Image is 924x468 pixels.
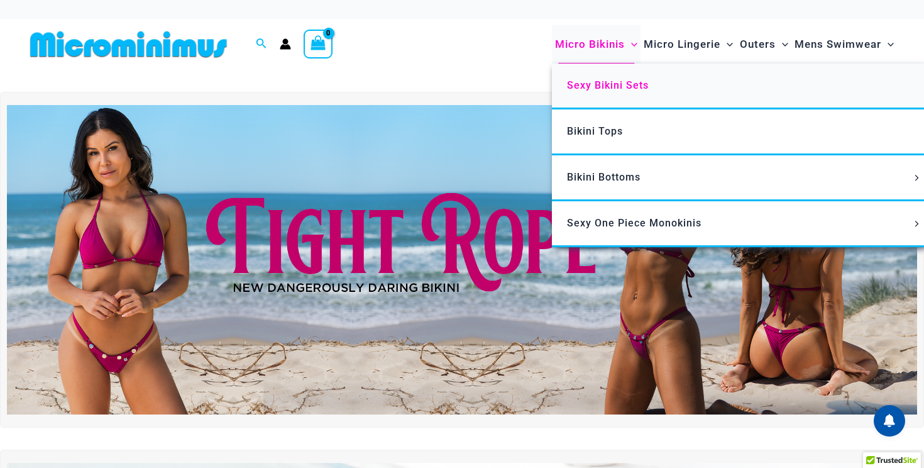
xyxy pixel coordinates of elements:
span: Menu Toggle [881,28,894,60]
span: Menu Toggle [910,175,924,181]
nav: Site Navigation [550,23,899,65]
a: Micro BikinisMenu ToggleMenu Toggle [552,25,641,64]
span: Micro Bikinis [555,28,625,60]
img: MM SHOP LOGO FLAT [25,30,232,58]
span: Sexy One Piece Monokinis [567,217,701,229]
a: View Shopping Cart, empty [304,30,333,58]
span: Bikini Bottoms [567,171,641,183]
a: Micro LingerieMenu ToggleMenu Toggle [641,25,736,64]
span: Menu Toggle [776,28,788,60]
span: Menu Toggle [910,221,924,227]
span: Micro Lingerie [644,28,720,60]
a: Account icon link [280,38,291,50]
span: Menu Toggle [625,28,637,60]
a: OutersMenu ToggleMenu Toggle [737,25,791,64]
span: Bikini Tops [567,125,623,137]
a: Search icon link [256,36,267,52]
img: Tight Rope Pink Bikini [7,105,917,415]
a: Mens SwimwearMenu ToggleMenu Toggle [791,25,897,64]
span: Mens Swimwear [795,28,881,60]
span: Outers [740,28,776,60]
span: Menu Toggle [720,28,733,60]
span: Sexy Bikini Sets [567,79,649,91]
